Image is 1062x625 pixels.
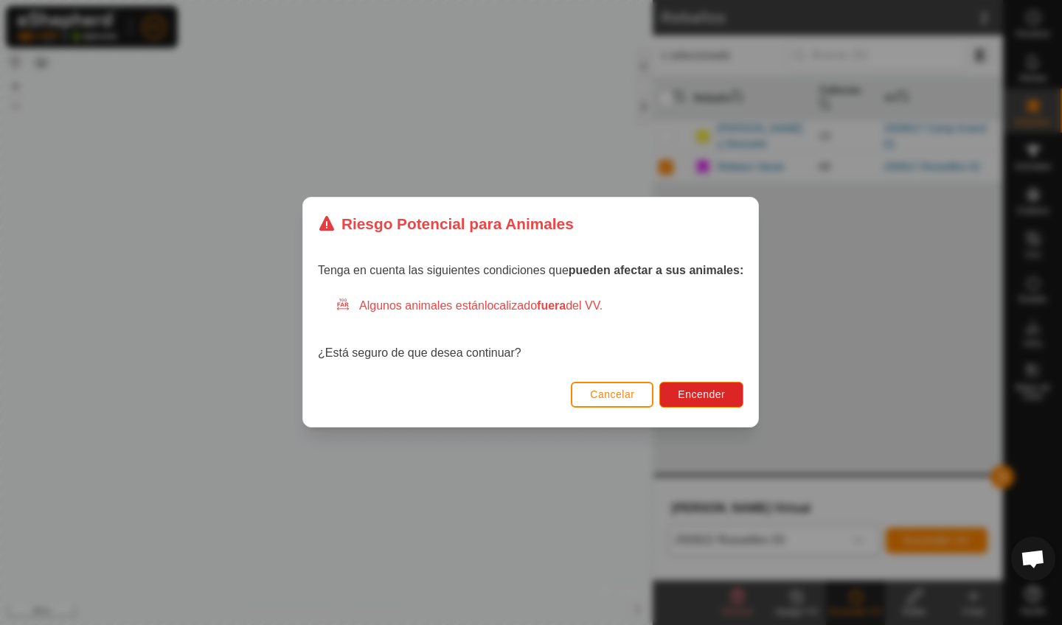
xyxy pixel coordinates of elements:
[318,212,574,235] div: Riesgo Potencial para Animales
[660,382,744,408] button: Encender
[569,265,743,277] strong: pueden afectar a sus animales:
[485,300,603,312] span: localizado del VV.
[1011,537,1055,581] div: Chat abierto
[678,389,726,401] span: Encender
[318,298,743,363] div: ¿Está seguro de que desea continuar?
[336,298,743,315] div: Algunos animales están
[572,382,654,408] button: Cancelar
[537,300,566,312] strong: fuera
[591,389,635,401] span: Cancelar
[318,265,743,277] span: Tenga en cuenta las siguientes condiciones que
